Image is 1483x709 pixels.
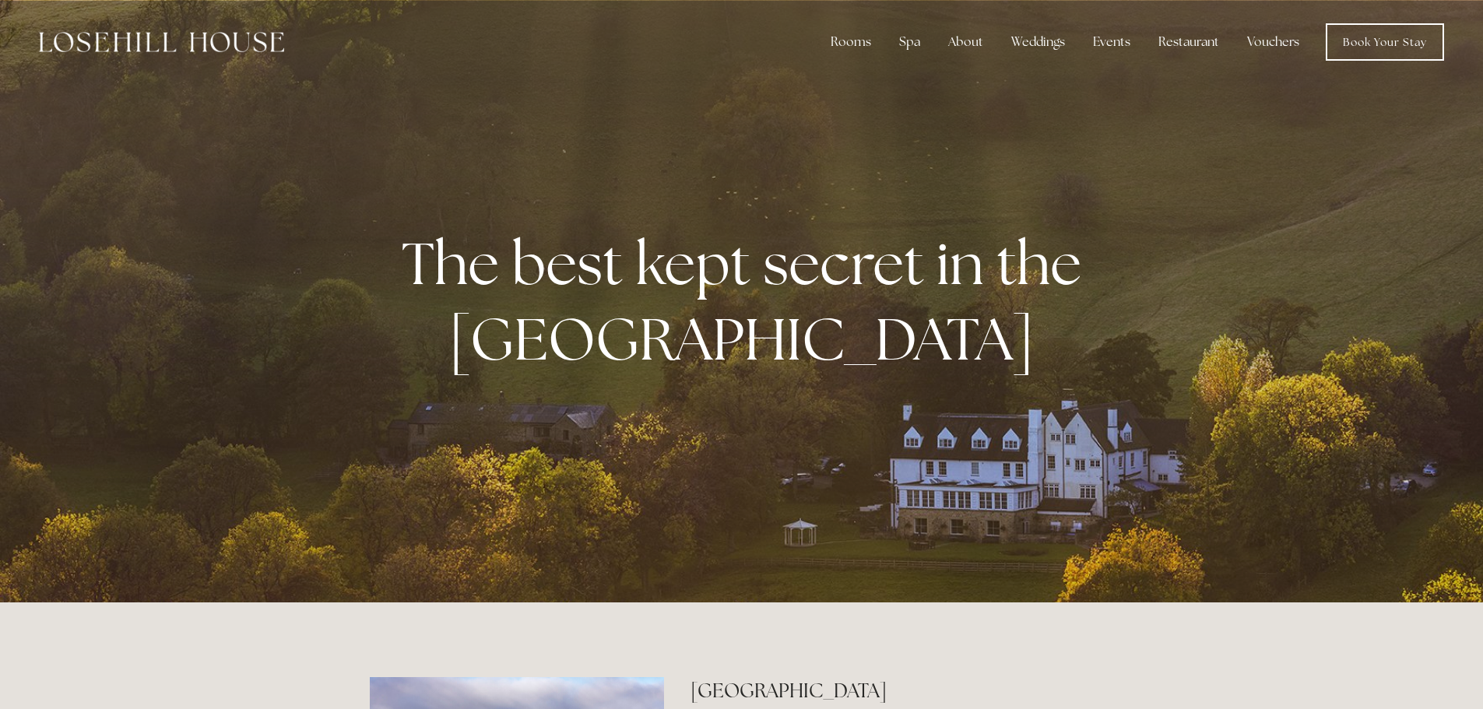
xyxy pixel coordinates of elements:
[1081,26,1143,58] div: Events
[39,32,284,52] img: Losehill House
[936,26,996,58] div: About
[818,26,884,58] div: Rooms
[1235,26,1312,58] a: Vouchers
[887,26,933,58] div: Spa
[691,677,1113,704] h2: [GEOGRAPHIC_DATA]
[1326,23,1444,61] a: Book Your Stay
[402,225,1094,377] strong: The best kept secret in the [GEOGRAPHIC_DATA]
[999,26,1077,58] div: Weddings
[1146,26,1232,58] div: Restaurant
